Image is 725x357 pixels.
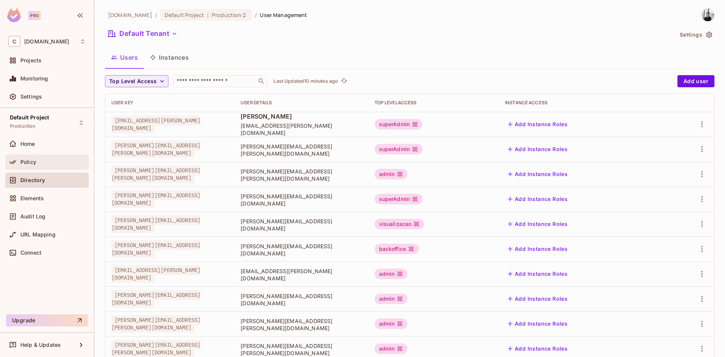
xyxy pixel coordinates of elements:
div: admin [375,169,408,179]
span: [EMAIL_ADDRESS][PERSON_NAME][DOMAIN_NAME] [111,265,201,283]
span: [EMAIL_ADDRESS][PERSON_NAME][DOMAIN_NAME] [241,122,362,136]
div: backoffice [375,244,419,254]
span: [PERSON_NAME][EMAIL_ADDRESS][DOMAIN_NAME] [111,240,201,258]
span: [EMAIL_ADDRESS][PERSON_NAME][DOMAIN_NAME] [111,116,201,133]
div: Top Level Access [375,100,493,106]
button: Add Instance Roles [505,343,571,355]
span: [PERSON_NAME][EMAIL_ADDRESS][PERSON_NAME][DOMAIN_NAME] [111,315,201,332]
button: Add Instance Roles [505,168,571,180]
div: Pro [28,11,41,20]
span: [PERSON_NAME][EMAIL_ADDRESS][PERSON_NAME][DOMAIN_NAME] [241,317,362,332]
span: Monitoring [20,76,48,82]
li: / [155,11,157,19]
span: Default Project [165,11,204,19]
span: Directory [20,177,45,183]
button: Add Instance Roles [505,268,571,280]
span: [PERSON_NAME][EMAIL_ADDRESS][PERSON_NAME][DOMAIN_NAME] [241,342,362,357]
div: admin [375,269,408,279]
button: Add Instance Roles [505,293,571,305]
button: Add Instance Roles [505,318,571,330]
button: Add Instance Roles [505,193,571,205]
span: Default Project [10,114,49,121]
p: Last Updated 10 minutes ago [273,78,338,84]
span: [EMAIL_ADDRESS][PERSON_NAME][DOMAIN_NAME] [241,267,362,282]
span: [PERSON_NAME][EMAIL_ADDRESS][DOMAIN_NAME] [241,218,362,232]
span: [PERSON_NAME][EMAIL_ADDRESS][PERSON_NAME][DOMAIN_NAME] [111,141,201,158]
button: Add Instance Roles [505,143,571,155]
span: : [207,12,209,18]
div: User Details [241,100,362,106]
span: Click to refresh data [338,77,349,86]
span: Production [10,123,36,129]
button: Settings [677,29,714,41]
li: / [255,11,257,19]
span: [PERSON_NAME][EMAIL_ADDRESS][DOMAIN_NAME] [111,190,201,208]
span: [PERSON_NAME][EMAIL_ADDRESS][PERSON_NAME][DOMAIN_NAME] [111,165,201,183]
span: Workspace: casadosventos.com.br [24,39,69,45]
button: Top Level Access [105,75,168,87]
button: Add Instance Roles [505,218,571,230]
button: Default Tenant [105,28,180,40]
span: C [8,36,20,47]
div: visualizacao [375,219,424,229]
img: Guilherme Leão [702,9,714,21]
span: Elements [20,195,44,201]
button: Add Instance Roles [505,243,571,255]
button: Add user [677,75,714,87]
span: the active workspace [108,11,152,19]
span: [PERSON_NAME] [241,112,362,121]
div: Instance Access [505,100,657,106]
div: admin [375,318,408,329]
div: admin [375,343,408,354]
button: Upgrade [6,314,88,326]
span: Settings [20,94,42,100]
span: Policy [20,159,36,165]
button: Users [105,48,144,67]
span: Projects [20,57,42,63]
div: superAdmin [375,194,423,204]
span: refresh [341,77,347,85]
img: SReyMgAAAABJRU5ErkJggg== [7,8,21,22]
span: [PERSON_NAME][EMAIL_ADDRESS][DOMAIN_NAME] [241,193,362,207]
span: Top Level Access [109,77,157,86]
span: [PERSON_NAME][EMAIL_ADDRESS][PERSON_NAME][DOMAIN_NAME] [241,168,362,182]
span: URL Mapping [20,232,56,238]
div: superAdmin [375,144,423,155]
span: Home [20,141,35,147]
span: [PERSON_NAME][EMAIL_ADDRESS][DOMAIN_NAME] [111,215,201,233]
button: refresh [339,77,349,86]
div: superAdmin [375,119,423,130]
button: Add Instance Roles [505,118,571,130]
div: User Key [111,100,228,106]
button: Instances [144,48,195,67]
div: admin [375,294,408,304]
span: [PERSON_NAME][EMAIL_ADDRESS][DOMAIN_NAME] [111,290,201,308]
span: [PERSON_NAME][EMAIL_ADDRESS][DOMAIN_NAME] [241,292,362,307]
span: Help & Updates [20,342,61,348]
span: [PERSON_NAME][EMAIL_ADDRESS][DOMAIN_NAME] [241,243,362,257]
span: Connect [20,250,42,256]
span: Production [212,11,241,19]
span: [PERSON_NAME][EMAIL_ADDRESS][PERSON_NAME][DOMAIN_NAME] [241,143,362,157]
span: Audit Log [20,213,45,219]
span: User Management [260,11,307,19]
